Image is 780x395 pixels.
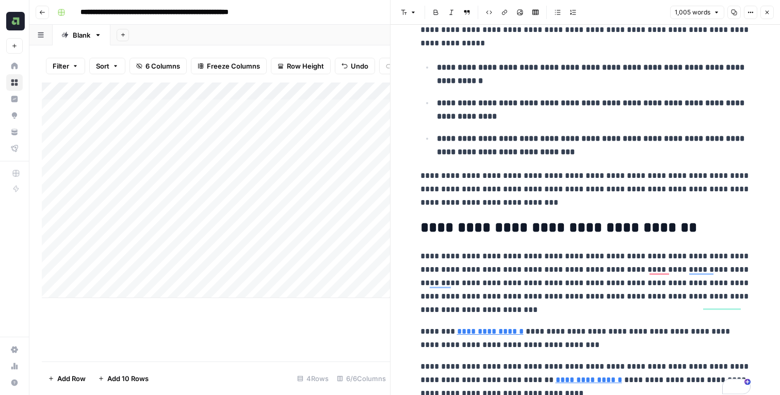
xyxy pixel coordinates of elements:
button: Add Row [42,370,92,387]
button: Workspace: Assembled [6,8,23,34]
div: 4 Rows [293,370,333,387]
button: Filter [46,58,85,74]
span: Row Height [287,61,324,71]
a: Insights [6,91,23,107]
a: Browse [6,74,23,91]
a: Your Data [6,124,23,140]
span: Freeze Columns [207,61,260,71]
span: Sort [96,61,109,71]
button: Sort [89,58,125,74]
button: Help + Support [6,374,23,391]
a: Home [6,58,23,74]
a: Settings [6,341,23,358]
button: Undo [335,58,375,74]
button: 1,005 words [670,6,724,19]
button: Freeze Columns [191,58,267,74]
div: Blank [73,30,90,40]
span: Filter [53,61,69,71]
a: Usage [6,358,23,374]
a: Flightpath [6,140,23,157]
span: Undo [351,61,368,71]
button: Row Height [271,58,331,74]
a: Opportunities [6,107,23,124]
span: 6 Columns [145,61,180,71]
button: Add 10 Rows [92,370,155,387]
span: Add 10 Rows [107,373,149,384]
span: 1,005 words [675,8,710,17]
img: Assembled Logo [6,12,25,30]
span: Add Row [57,373,86,384]
div: 6/6 Columns [333,370,390,387]
button: 6 Columns [129,58,187,74]
a: Blank [53,25,110,45]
